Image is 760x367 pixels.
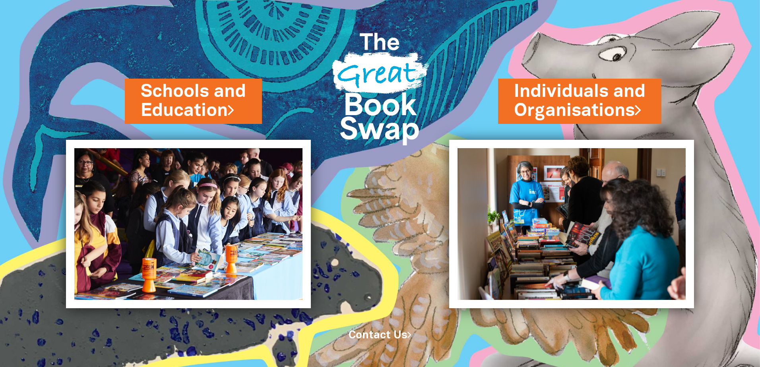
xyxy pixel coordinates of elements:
img: Schools and Education [66,140,310,308]
img: Individuals and Organisations [449,140,694,308]
a: Schools andEducation [141,79,246,123]
a: Individuals andOrganisations [514,79,646,123]
a: Contact Us [349,330,411,340]
img: Great Bookswap logo [323,10,438,162]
